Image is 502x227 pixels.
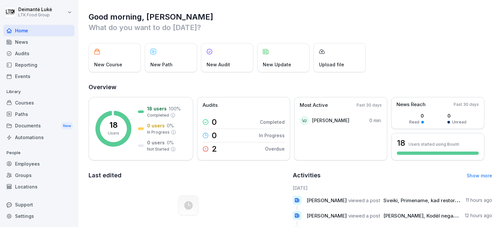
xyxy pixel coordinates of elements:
[293,185,493,191] h6: [DATE]
[465,212,492,219] p: 12 hours ago
[307,197,347,203] span: [PERSON_NAME]
[18,13,52,17] p: LTK Food Group
[167,122,174,129] p: 0 %
[147,129,170,135] p: In Progress
[369,117,382,124] p: 0 min.
[265,145,285,152] p: Overdue
[108,130,119,136] p: Users
[3,108,75,120] a: Paths
[109,121,118,129] p: 18
[409,142,459,147] p: Users started using Bounti
[263,61,291,68] p: New Update
[167,139,174,146] p: 0 %
[89,83,492,92] h2: Overview
[147,105,167,112] p: 18 users
[348,213,380,219] span: viewed a post
[3,97,75,108] a: Courses
[3,120,75,132] a: DocumentsNew
[212,118,217,126] p: 0
[260,119,285,125] p: Completed
[348,197,380,203] span: viewed a post
[300,116,309,125] div: VJ
[3,59,75,71] a: Reporting
[94,61,122,68] p: New Course
[396,101,426,108] p: News Reach
[447,112,466,119] p: 0
[3,36,75,48] a: News
[3,148,75,158] p: People
[467,173,492,178] a: Show more
[3,181,75,192] a: Locations
[147,122,165,129] p: 0 users
[3,132,75,143] a: Automations
[454,102,479,107] p: Past 30 days
[18,7,52,12] p: Deimantė Lukė
[3,71,75,82] a: Events
[3,87,75,97] p: Library
[3,25,75,36] a: Home
[3,158,75,170] a: Employees
[169,105,181,112] p: 100 %
[259,132,285,139] p: In Progress
[212,132,217,139] p: 0
[147,139,165,146] p: 0 users
[300,102,328,109] p: Most Active
[3,120,75,132] div: Documents
[357,102,382,108] p: Past 30 days
[293,171,321,180] h2: Activities
[147,112,169,118] p: Completed
[409,112,424,119] p: 0
[3,199,75,210] div: Support
[307,213,347,219] span: [PERSON_NAME]
[3,210,75,222] a: Settings
[3,48,75,59] a: Audits
[61,122,73,130] div: New
[89,22,492,33] p: What do you want to do [DATE]?
[312,117,349,124] p: [PERSON_NAME]
[452,119,466,125] p: Unread
[3,170,75,181] a: Groups
[409,119,419,125] p: Read
[319,61,344,68] p: Upload file
[147,146,169,152] p: Not Started
[89,12,492,22] h1: Good morning, [PERSON_NAME]
[207,61,230,68] p: New Audit
[212,145,217,153] p: 2
[150,61,173,68] p: New Path
[89,171,288,180] h2: Last edited
[397,138,405,149] h3: 18
[466,197,492,203] p: 11 hours ago
[203,102,218,109] p: Audits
